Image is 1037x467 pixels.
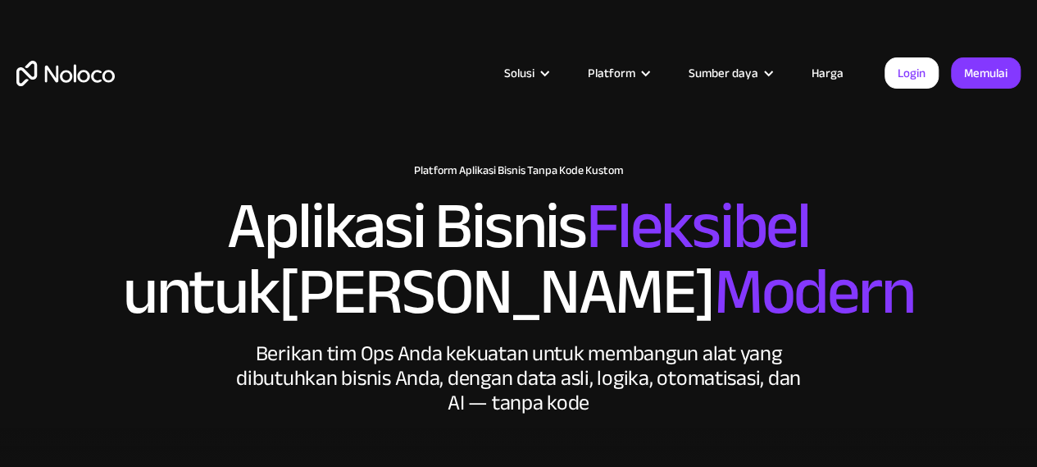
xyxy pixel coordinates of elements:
[484,62,567,84] div: Solusi
[279,231,714,353] font: [PERSON_NAME]
[812,62,844,85] font: Harga
[689,62,758,85] font: Sumber daya
[714,231,915,353] font: Modern
[668,62,791,84] div: Sumber daya
[123,231,279,353] font: untuk
[898,62,926,85] font: Login
[236,333,801,423] font: Berikan tim Ops Anda kekuatan untuk membangun alat yang dibutuhkan bisnis Anda, dengan data asli,...
[885,57,939,89] a: Login
[227,165,585,287] font: Aplikasi Bisnis
[504,62,534,85] font: Solusi
[951,57,1021,89] a: Memulai
[791,62,864,84] a: Harga
[586,165,810,287] font: Fleksibel
[567,62,668,84] div: Platform
[964,62,1007,85] font: Memulai
[588,62,635,85] font: Platform
[414,159,624,181] font: Platform Aplikasi Bisnis Tanpa Kode Kustom
[16,61,115,86] a: rumah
